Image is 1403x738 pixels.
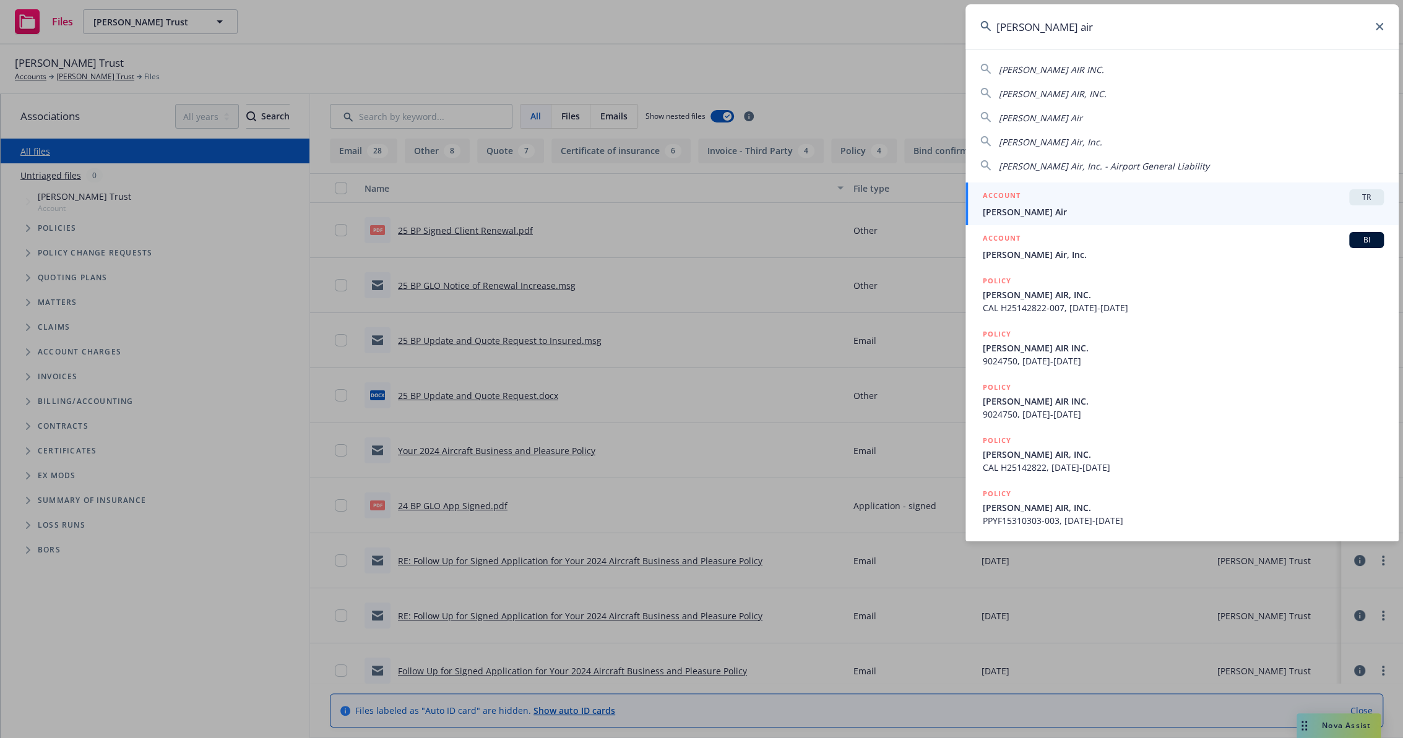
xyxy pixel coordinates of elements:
[983,354,1384,367] span: 9024750, [DATE]-[DATE]
[983,448,1384,461] span: [PERSON_NAME] AIR, INC.
[965,427,1399,481] a: POLICY[PERSON_NAME] AIR, INC.CAL H25142822, [DATE]-[DATE]
[983,514,1384,527] span: PPYF15310303-003, [DATE]-[DATE]
[983,328,1011,340] h5: POLICY
[983,501,1384,514] span: [PERSON_NAME] AIR, INC.
[965,225,1399,268] a: ACCOUNTBI[PERSON_NAME] Air, Inc.
[965,321,1399,374] a: POLICY[PERSON_NAME] AIR INC.9024750, [DATE]-[DATE]
[1354,192,1379,203] span: TR
[983,189,1021,204] h5: ACCOUNT
[999,64,1104,75] span: [PERSON_NAME] AIR INC.
[999,112,1082,124] span: [PERSON_NAME] Air
[999,88,1107,100] span: [PERSON_NAME] AIR, INC.
[983,275,1011,287] h5: POLICY
[983,381,1011,393] h5: POLICY
[983,487,1011,500] h5: POLICY
[999,160,1209,172] span: [PERSON_NAME] Air, Inc. - Airport General Liability
[983,341,1384,354] span: [PERSON_NAME] AIR INC.
[983,205,1384,218] span: [PERSON_NAME] Air
[965,374,1399,427] a: POLICY[PERSON_NAME] AIR INC.9024750, [DATE]-[DATE]
[965,4,1399,49] input: Search...
[983,408,1384,421] span: 9024750, [DATE]-[DATE]
[983,248,1384,261] span: [PERSON_NAME] Air, Inc.
[999,136,1102,148] span: [PERSON_NAME] Air, Inc.
[965,268,1399,321] a: POLICY[PERSON_NAME] AIR, INC.CAL H25142822-007, [DATE]-[DATE]
[983,288,1384,301] span: [PERSON_NAME] AIR, INC.
[1354,234,1379,246] span: BI
[965,481,1399,534] a: POLICY[PERSON_NAME] AIR, INC.PPYF15310303-003, [DATE]-[DATE]
[965,182,1399,225] a: ACCOUNTTR[PERSON_NAME] Air
[983,232,1021,247] h5: ACCOUNT
[983,395,1384,408] span: [PERSON_NAME] AIR INC.
[983,301,1384,314] span: CAL H25142822-007, [DATE]-[DATE]
[983,434,1011,447] h5: POLICY
[983,461,1384,474] span: CAL H25142822, [DATE]-[DATE]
